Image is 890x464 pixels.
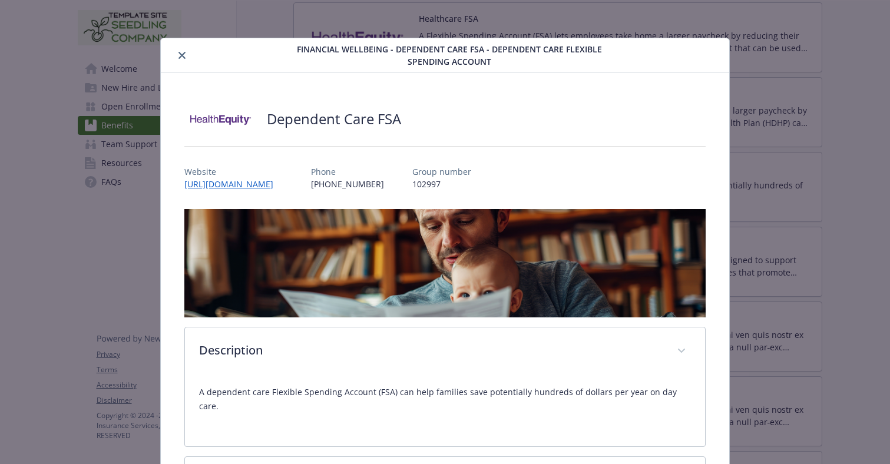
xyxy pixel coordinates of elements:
[175,48,189,62] button: close
[185,376,705,446] div: Description
[311,165,384,178] p: Phone
[184,165,283,178] p: Website
[311,178,384,190] p: [PHONE_NUMBER]
[184,101,255,137] img: Health Equity
[282,43,617,68] span: Financial Wellbeing - Dependent Care FSA - Dependent Care Flexible Spending Account
[199,342,663,359] p: Description
[267,109,401,129] h2: Dependent Care FSA
[412,178,471,190] p: 102997
[184,209,706,317] img: banner
[184,178,283,190] a: [URL][DOMAIN_NAME]
[199,385,691,413] p: A dependent care Flexible Spending Account (FSA) can help families save potentially hundreds of d...
[412,165,471,178] p: Group number
[185,327,705,376] div: Description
